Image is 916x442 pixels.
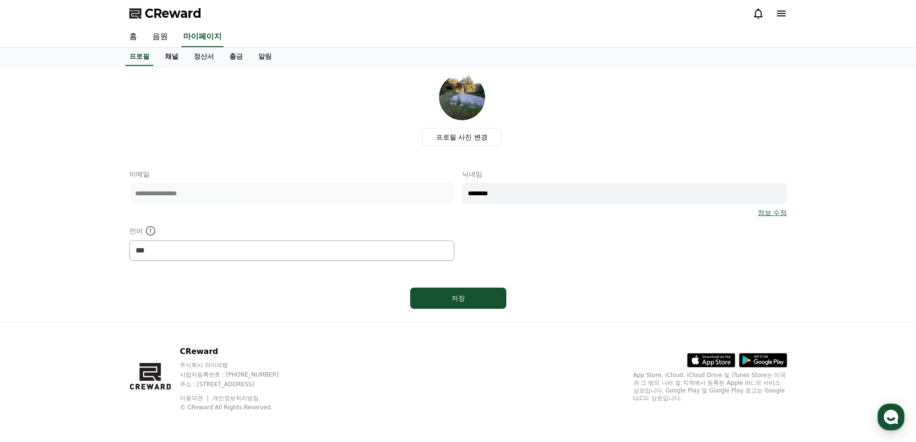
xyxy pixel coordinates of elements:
a: 대화 [63,305,124,329]
p: 주식회사 와이피랩 [180,361,297,369]
p: App Store, iCloud, iCloud Drive 및 iTunes Store는 미국과 그 밖의 나라 및 지역에서 등록된 Apple Inc.의 서비스 상표입니다. Goo... [633,371,787,402]
a: 출금 [222,48,251,66]
a: 이용약관 [180,395,210,402]
a: 정산서 [186,48,222,66]
img: profile_image [439,74,485,120]
p: 언어 [129,225,454,237]
a: 정보 수정 [758,208,787,217]
a: 프로필 [125,48,153,66]
span: 설정 [149,319,160,327]
label: 프로필 사진 변경 [422,128,502,146]
span: 홈 [30,319,36,327]
span: CReward [145,6,201,21]
a: CReward [129,6,201,21]
a: 채널 [157,48,186,66]
p: 이메일 [129,169,454,179]
p: © CReward All Rights Reserved. [180,404,297,411]
span: 대화 [88,320,100,328]
button: 저장 [410,288,506,309]
a: 홈 [3,305,63,329]
p: 닉네임 [462,169,787,179]
a: 설정 [124,305,185,329]
p: CReward [180,346,297,357]
a: 알림 [251,48,279,66]
div: 저장 [429,293,487,303]
p: 주소 : [STREET_ADDRESS] [180,380,297,388]
a: 홈 [122,27,145,47]
p: 사업자등록번호 : [PHONE_NUMBER] [180,371,297,379]
a: 마이페이지 [181,27,224,47]
a: 음원 [145,27,176,47]
a: 개인정보처리방침 [213,395,259,402]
